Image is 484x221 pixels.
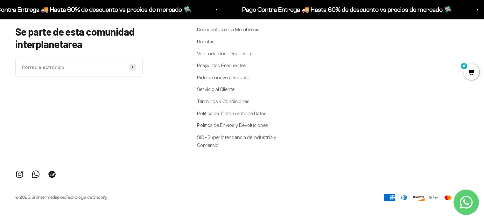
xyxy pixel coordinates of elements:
a: 0 [463,69,479,76]
p: © 2025, SinIntermediarios. [15,194,107,201]
a: Recetas [197,38,214,46]
a: Síguenos en Spotify [48,170,56,178]
a: Síguenos en Instagram [15,170,24,178]
a: Tecnología de Shopify [66,195,107,200]
a: Descuentos en la Membresía [197,25,260,34]
a: SIC - Superintendencia de Industria y Comercio [197,133,277,149]
a: Preguntas Frecuentes [197,61,246,70]
a: Servicio al Cliente [197,85,235,93]
a: Pide un nuevo producto [197,73,249,82]
a: Política de Tratamiento de Datos [197,109,267,118]
p: Pago Contra Entrega 🚚 Hasta 60% de descuento vs precios de mercado 🛸 [240,4,450,15]
a: Síguenos en WhatsApp [32,170,40,178]
p: Se parte de esta comunidad interplanetarea [15,25,166,50]
a: Términos y Condiciones [197,97,249,106]
mark: 0 [460,62,468,70]
a: Ver Todos los Productos [197,50,251,58]
a: Política de Envíos y Devoluciones [197,121,268,129]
